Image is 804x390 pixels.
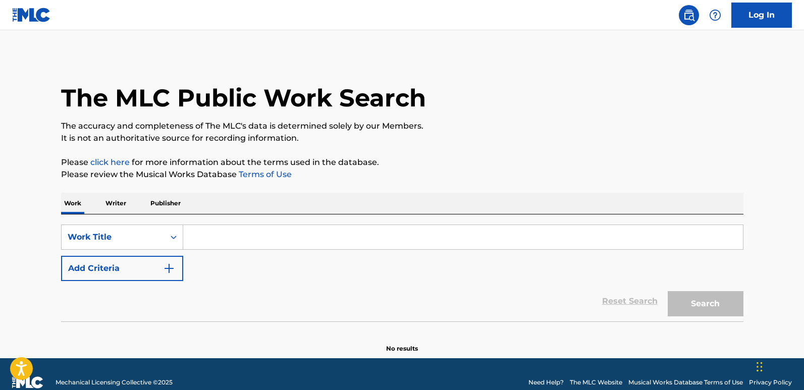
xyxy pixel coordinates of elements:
a: Terms of Use [237,170,292,179]
iframe: Chat Widget [754,342,804,390]
p: Please review the Musical Works Database [61,169,743,181]
div: Work Title [68,231,158,243]
img: help [709,9,721,21]
img: search [683,9,695,21]
p: Writer [102,193,129,214]
img: MLC Logo [12,8,51,22]
a: The MLC Website [570,378,622,387]
p: It is not an authoritative source for recording information. [61,132,743,144]
p: The accuracy and completeness of The MLC's data is determined solely by our Members. [61,120,743,132]
h1: The MLC Public Work Search [61,83,426,113]
div: Help [705,5,725,25]
a: Musical Works Database Terms of Use [628,378,743,387]
a: Public Search [679,5,699,25]
button: Add Criteria [61,256,183,281]
div: Drag [757,352,763,382]
img: logo [12,376,43,388]
a: Privacy Policy [749,378,792,387]
img: 9d2ae6d4665cec9f34b9.svg [163,262,175,274]
p: Publisher [147,193,184,214]
form: Search Form [61,225,743,321]
p: Work [61,193,84,214]
a: Need Help? [528,378,564,387]
span: Mechanical Licensing Collective © 2025 [56,378,173,387]
p: Please for more information about the terms used in the database. [61,156,743,169]
a: click here [90,157,130,167]
p: No results [386,332,418,353]
a: Log In [731,3,792,28]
